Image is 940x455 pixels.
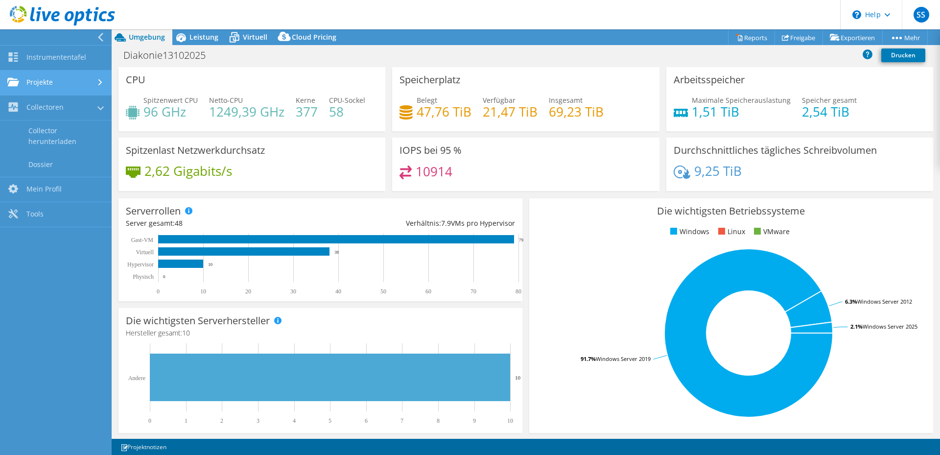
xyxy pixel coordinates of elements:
h3: Spitzenlast Netzwerkdurchsatz [126,145,265,156]
div: Verhältnis: VMs pro Hypervisor [320,218,515,229]
h3: Durchschnittliches tägliches Schreibvolumen [674,145,877,156]
li: Windows [668,226,709,237]
h3: Serverrollen [126,206,181,216]
span: Verfügbar [483,96,516,105]
h4: 10914 [416,166,452,177]
a: Drucken [881,48,925,62]
span: Spitzenwert CPU [143,96,198,105]
text: 6 [365,417,368,424]
tspan: 91.7% [581,355,596,362]
text: 30 [290,288,296,295]
tspan: 2.1% [850,323,863,330]
h4: 69,23 TiB [549,106,604,117]
text: 40 [335,288,341,295]
span: Insgesamt [549,96,583,105]
span: Maximale Speicherauslastung [692,96,791,105]
a: Projektnotizen [114,441,173,453]
span: Netto-CPU [209,96,243,105]
text: 7 [400,417,403,424]
text: 4 [293,417,296,424]
svg: \n [852,10,861,19]
text: 38 [334,250,339,255]
text: 0 [157,288,160,295]
h4: 1,51 TiB [692,106,791,117]
h4: 96 GHz [143,106,198,117]
h3: CPU [126,74,145,85]
tspan: Windows Server 2019 [596,355,651,362]
span: Leistung [189,32,218,42]
text: 10 [208,262,213,267]
span: Belegt [417,96,437,105]
span: Speicher gesamt [802,96,857,105]
tspan: 6.3% [845,298,857,305]
text: 10 [200,288,206,295]
div: Server gesamt: [126,218,320,229]
span: SS [914,7,929,23]
h4: 1249,39 GHz [209,106,284,117]
span: 48 [175,218,183,228]
text: 2 [220,417,223,424]
h4: 9,25 TiB [694,166,742,176]
text: 5 [329,417,331,424]
h3: Die wichtigsten Betriebssysteme [537,206,926,216]
text: 0 [148,417,151,424]
text: 8 [437,417,440,424]
li: Linux [716,226,745,237]
a: Mehr [882,30,928,45]
text: Hypervisor [127,261,154,268]
a: Reports [728,30,775,45]
text: 10 [507,417,513,424]
a: Exportieren [822,30,883,45]
text: 20 [245,288,251,295]
text: Physisch [133,273,154,280]
tspan: Windows Server 2012 [857,298,912,305]
h1: Diakonie13102025 [119,50,221,61]
span: 7.9 [441,218,451,228]
text: Virtuell [136,249,154,256]
h3: IOPS bei 95 % [399,145,462,156]
a: Freigabe [775,30,823,45]
tspan: Windows Server 2025 [863,323,917,330]
text: 9 [473,417,476,424]
h4: 2,54 TiB [802,106,857,117]
text: 70 [470,288,476,295]
text: 79 [519,238,524,242]
span: CPU-Sockel [329,96,365,105]
span: Virtuell [243,32,267,42]
span: Cloud Pricing [292,32,336,42]
text: 10 [515,375,521,381]
h3: Arbeitsspeicher [674,74,745,85]
span: Umgebung [129,32,165,42]
h4: 21,47 TiB [483,106,538,117]
h4: Hersteller gesamt: [126,328,515,338]
text: Andere [128,375,145,382]
h4: 377 [296,106,318,117]
span: 10 [182,328,190,337]
text: 60 [425,288,431,295]
span: Kerne [296,96,315,105]
text: 3 [257,417,259,424]
text: 50 [380,288,386,295]
h4: 58 [329,106,365,117]
h4: 2,62 Gigabits/s [144,166,232,176]
text: 0 [163,274,165,279]
text: 80 [516,288,521,295]
h3: Speicherplatz [399,74,460,85]
h3: Die wichtigsten Serverhersteller [126,315,270,326]
text: Gast-VM [131,237,154,243]
h4: 47,76 TiB [417,106,471,117]
li: VMware [752,226,790,237]
text: 1 [185,417,188,424]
